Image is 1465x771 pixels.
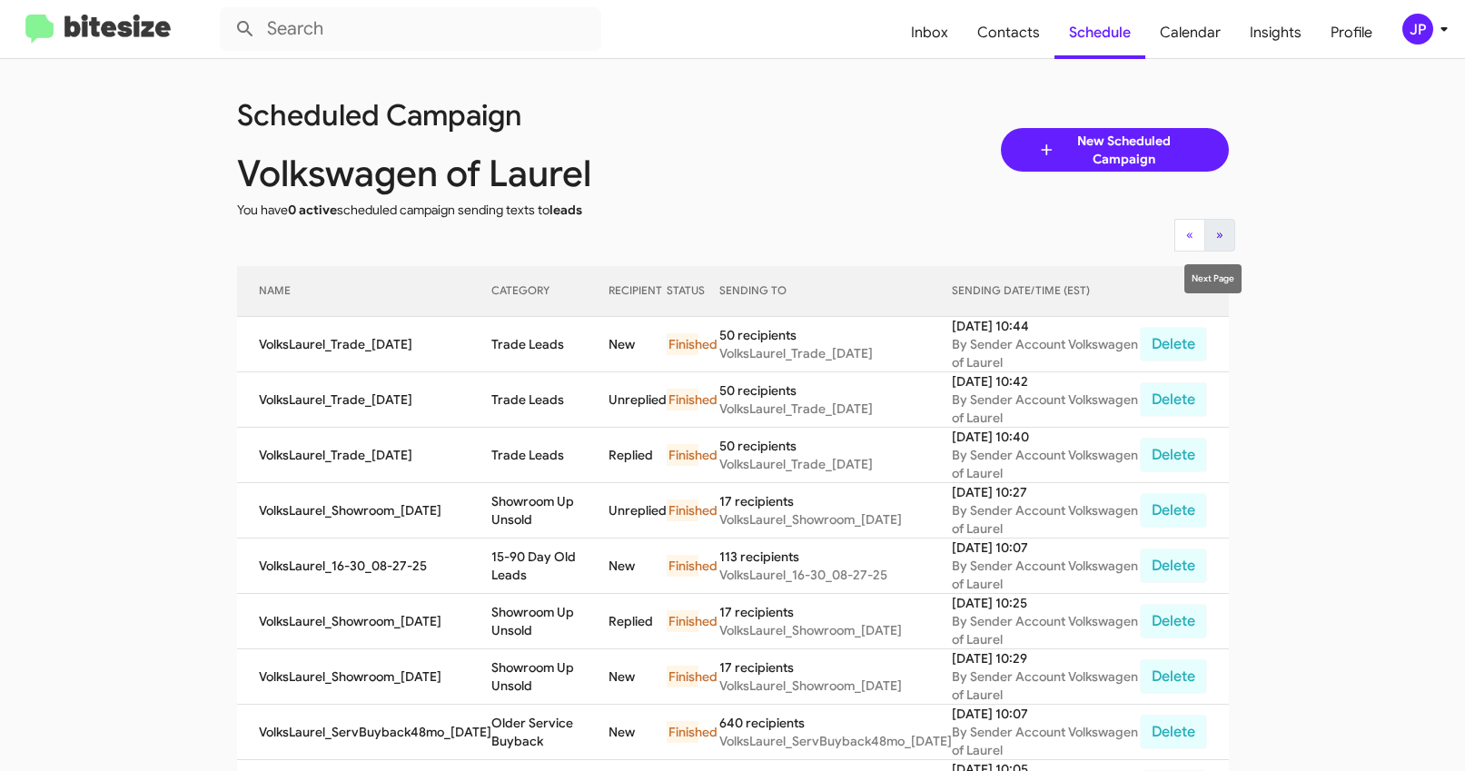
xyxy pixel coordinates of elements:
button: Delete [1140,715,1207,749]
button: Delete [1140,327,1207,361]
div: By Sender Account Volkswagen of Laurel [952,335,1139,371]
td: Showroom Up Unsold [491,594,609,649]
div: Finished [667,499,698,521]
td: Unreplied [609,483,667,539]
td: VolksLaurel_16-30_08-27-25 [237,539,491,594]
a: Inbox [896,6,963,59]
div: VolksLaurel_Trade_[DATE] [719,455,952,473]
div: 50 recipients [719,437,952,455]
div: Finished [667,555,698,577]
div: [DATE] 10:25 [952,594,1139,612]
th: CATEGORY [491,266,609,317]
th: RECIPIENT [609,266,667,317]
td: Showroom Up Unsold [491,483,609,539]
a: Calendar [1145,6,1235,59]
div: By Sender Account Volkswagen of Laurel [952,446,1139,482]
div: VolksLaurel_Trade_[DATE] [719,400,952,418]
button: Delete [1140,382,1207,417]
div: By Sender Account Volkswagen of Laurel [952,723,1139,759]
td: New [609,317,667,372]
td: New [609,705,667,760]
a: Insights [1235,6,1316,59]
div: [DATE] 10:07 [952,539,1139,557]
td: VolksLaurel_Trade_[DATE] [237,317,491,372]
div: [DATE] 10:42 [952,372,1139,390]
td: Showroom Up Unsold [491,649,609,705]
div: You have scheduled campaign sending texts to [223,201,747,219]
td: 15-90 Day Old Leads [491,539,609,594]
td: VolksLaurel_Trade_[DATE] [237,428,491,483]
div: Next Page [1184,264,1242,293]
div: 640 recipients [719,714,952,732]
td: Older Service Buyback [491,705,609,760]
td: VolksLaurel_Showroom_[DATE] [237,483,491,539]
a: Contacts [963,6,1054,59]
div: By Sender Account Volkswagen of Laurel [952,501,1139,538]
button: Delete [1140,659,1207,694]
div: 17 recipients [719,658,952,677]
td: New [609,539,667,594]
div: By Sender Account Volkswagen of Laurel [952,557,1139,593]
div: 113 recipients [719,548,952,566]
div: By Sender Account Volkswagen of Laurel [952,390,1139,427]
button: Delete [1140,438,1207,472]
div: [DATE] 10:40 [952,428,1139,446]
th: SENDING TO [719,266,952,317]
span: New Scheduled Campaign [1056,132,1193,168]
button: Previous [1174,219,1205,252]
td: VolksLaurel_ServBuyback48mo_[DATE] [237,705,491,760]
div: [DATE] 10:44 [952,317,1139,335]
div: Finished [667,666,698,687]
nav: Page navigation example [1175,219,1235,252]
div: VolksLaurel_Showroom_[DATE] [719,677,952,695]
div: 17 recipients [719,603,952,621]
div: By Sender Account Volkswagen of Laurel [952,667,1139,704]
div: Finished [667,389,698,410]
div: [DATE] 10:27 [952,483,1139,501]
a: Schedule [1054,6,1145,59]
div: VolksLaurel_Showroom_[DATE] [719,510,952,529]
td: Replied [609,428,667,483]
div: By Sender Account Volkswagen of Laurel [952,612,1139,648]
a: New Scheduled Campaign [1001,128,1229,172]
td: Trade Leads [491,428,609,483]
div: VolksLaurel_Trade_[DATE] [719,344,952,362]
button: Delete [1140,604,1207,638]
button: Next [1204,219,1235,252]
td: Trade Leads [491,317,609,372]
td: VolksLaurel_Trade_[DATE] [237,372,491,428]
div: 50 recipients [719,326,952,344]
td: Unreplied [609,372,667,428]
td: Replied [609,594,667,649]
div: 17 recipients [719,492,952,510]
div: Finished [667,610,698,632]
div: Volkswagen of Laurel [223,164,747,183]
td: VolksLaurel_Showroom_[DATE] [237,594,491,649]
td: VolksLaurel_Showroom_[DATE] [237,649,491,705]
td: New [609,649,667,705]
div: JP [1402,14,1433,44]
div: [DATE] 10:29 [952,649,1139,667]
th: STATUS [667,266,719,317]
th: SENDING DATE/TIME (EST) [952,266,1139,317]
div: Finished [667,333,698,355]
span: « [1186,226,1193,242]
div: VolksLaurel_16-30_08-27-25 [719,566,952,584]
button: Delete [1140,549,1207,583]
div: [DATE] 10:07 [952,705,1139,723]
button: JP [1387,14,1445,44]
a: Profile [1316,6,1387,59]
div: Finished [667,444,698,466]
div: Finished [667,721,698,743]
input: Search [220,7,601,51]
span: leads [549,202,582,218]
span: 0 active [288,202,337,218]
div: Scheduled Campaign [223,106,747,124]
td: Trade Leads [491,372,609,428]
